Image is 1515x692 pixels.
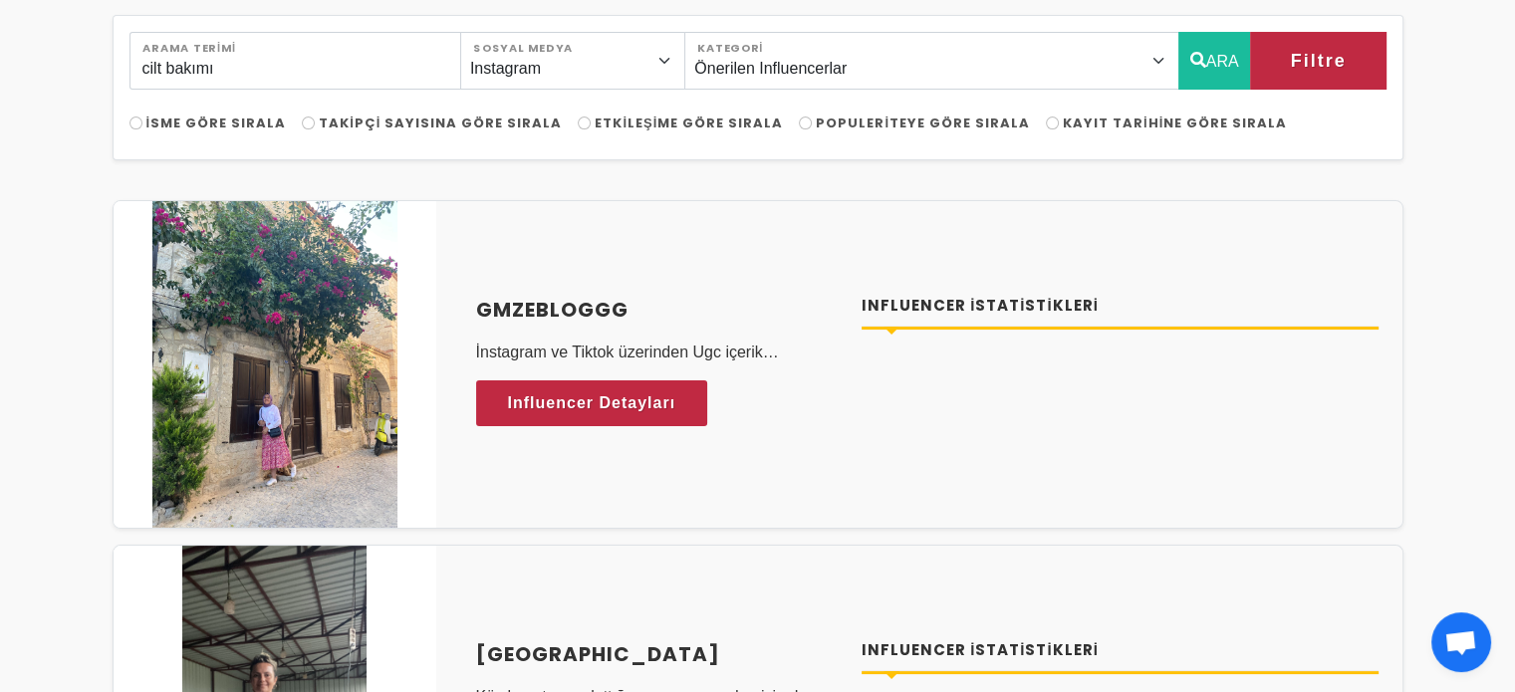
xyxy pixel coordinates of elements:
[476,341,839,364] p: İnstagram ve Tiktok üzerinden Ugc içerik üretiyorum. Yeni olan her şeyi denemeyi , makyaj yapmayı...
[508,388,676,418] span: Influencer Detayları
[129,32,461,90] input: Search..
[862,639,1379,662] h4: Influencer İstatistikleri
[799,116,812,129] input: Populeriteye Göre Sırala
[146,114,287,132] span: İsme Göre Sırala
[1250,32,1386,90] button: Filtre
[319,114,562,132] span: Takipçi Sayısına Göre Sırala
[302,116,315,129] input: Takipçi Sayısına Göre Sırala
[1178,32,1251,90] button: ARA
[476,295,839,325] a: gmzebloggg
[1431,612,1491,672] a: Açık sohbet
[476,639,839,669] a: [GEOGRAPHIC_DATA]
[476,380,708,426] a: Influencer Detayları
[1290,44,1346,78] span: Filtre
[1046,116,1059,129] input: Kayıt Tarihine Göre Sırala
[578,116,591,129] input: Etkileşime Göre Sırala
[595,114,783,132] span: Etkileşime Göre Sırala
[1063,114,1287,132] span: Kayıt Tarihine Göre Sırala
[129,116,142,129] input: İsme Göre Sırala
[862,295,1379,318] h4: Influencer İstatistikleri
[816,114,1030,132] span: Populeriteye Göre Sırala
